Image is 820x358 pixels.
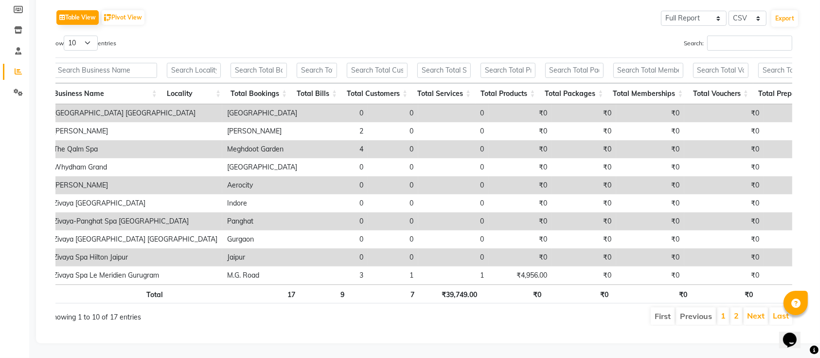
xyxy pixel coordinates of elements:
[684,104,764,122] td: ₹0
[489,266,552,284] td: ₹4,956.00
[692,284,758,303] th: ₹0
[616,212,684,230] td: ₹0
[417,63,471,78] input: Search Total Services
[418,104,489,122] td: 0
[222,266,302,284] td: M.G. Road
[49,266,222,284] td: Zivaya Spa Le Meridien Gurugram
[56,10,99,25] button: Table View
[49,212,222,230] td: Zivaya-Panghat Spa [GEOGRAPHIC_DATA]
[302,212,368,230] td: 0
[546,284,613,303] th: ₹0
[368,212,418,230] td: 0
[684,194,764,212] td: ₹0
[684,122,764,140] td: ₹0
[222,212,302,230] td: Panghat
[234,284,300,303] th: 17
[342,83,412,104] th: Total Customers: activate to sort column ascending
[489,212,552,230] td: ₹0
[418,266,489,284] td: 1
[734,311,739,320] a: 2
[747,311,765,320] a: Next
[418,212,489,230] td: 0
[222,104,302,122] td: [GEOGRAPHIC_DATA]
[302,266,368,284] td: 3
[773,311,789,320] a: Last
[552,212,616,230] td: ₹0
[552,158,616,176] td: ₹0
[368,140,418,158] td: 0
[552,140,616,158] td: ₹0
[552,104,616,122] td: ₹0
[419,284,482,303] th: ₹39,749.00
[613,63,683,78] input: Search Total Memberships
[482,284,546,303] th: ₹0
[616,248,684,266] td: ₹0
[222,122,302,140] td: [PERSON_NAME]
[104,14,111,21] img: pivot.png
[222,194,302,212] td: Indore
[616,176,684,194] td: ₹0
[489,104,552,122] td: ₹0
[49,158,222,176] td: Whydham Grand
[552,248,616,266] td: ₹0
[753,83,819,104] th: Total Prepaids: activate to sort column ascending
[552,194,616,212] td: ₹0
[222,158,302,176] td: [GEOGRAPHIC_DATA]
[489,140,552,158] td: ₹0
[302,230,368,248] td: 0
[684,36,792,51] label: Search:
[368,158,418,176] td: 0
[481,63,535,78] input: Search Total Products
[222,230,302,248] td: Gurgaon
[226,83,292,104] th: Total Bookings: activate to sort column ascending
[162,83,226,104] th: Locality: activate to sort column ascending
[302,248,368,266] td: 0
[49,306,350,322] div: Showing 1 to 10 of 17 entries
[49,83,162,104] th: Business Name: activate to sort column ascending
[302,104,368,122] td: 0
[292,83,342,104] th: Total Bills: activate to sort column ascending
[489,230,552,248] td: ₹0
[49,284,168,303] th: Total
[418,140,489,158] td: 0
[693,63,749,78] input: Search Total Vouchers
[684,266,764,284] td: ₹0
[368,122,418,140] td: 0
[489,176,552,194] td: ₹0
[49,104,222,122] td: [GEOGRAPHIC_DATA] [GEOGRAPHIC_DATA]
[545,63,604,78] input: Search Total Packages
[418,248,489,266] td: 0
[368,194,418,212] td: 0
[167,63,221,78] input: Search Locality
[297,63,337,78] input: Search Total Bills
[418,122,489,140] td: 0
[684,140,764,158] td: ₹0
[684,248,764,266] td: ₹0
[49,248,222,266] td: Zivaya Spa Hilton Jaipur
[349,284,419,303] th: 7
[608,83,688,104] th: Total Memberships: activate to sort column ascending
[64,36,98,51] select: Showentries
[771,10,798,27] button: Export
[684,176,764,194] td: ₹0
[300,284,349,303] th: 9
[412,83,476,104] th: Total Services: activate to sort column ascending
[489,122,552,140] td: ₹0
[302,176,368,194] td: 0
[489,194,552,212] td: ₹0
[616,122,684,140] td: ₹0
[49,122,222,140] td: [PERSON_NAME]
[49,194,222,212] td: Zivaya [GEOGRAPHIC_DATA]
[616,140,684,158] td: ₹0
[222,176,302,194] td: Aerocity
[552,176,616,194] td: ₹0
[302,140,368,158] td: 4
[613,284,692,303] th: ₹0
[49,230,222,248] td: Zivaya [GEOGRAPHIC_DATA] [GEOGRAPHIC_DATA]
[616,230,684,248] td: ₹0
[368,266,418,284] td: 1
[688,83,754,104] th: Total Vouchers: activate to sort column ascending
[347,63,408,78] input: Search Total Customers
[616,104,684,122] td: ₹0
[552,266,616,284] td: ₹0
